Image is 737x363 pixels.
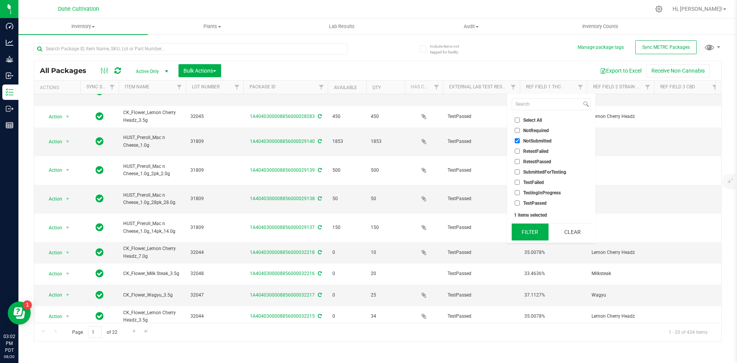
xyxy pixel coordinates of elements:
[190,249,239,256] span: 32044
[332,292,362,299] span: 0
[123,192,181,206] span: HUST_Preroll_Mac n Cheese_1.0g_28pk_28.0g
[96,165,104,176] span: In Sync
[319,23,365,30] span: Lab Results
[123,109,181,124] span: CK_Flower_Lemon Cherry Headz_3.5g
[371,249,400,256] span: 10
[515,169,520,174] input: SubmittedForTesting
[42,136,63,147] span: Action
[641,81,654,94] a: Filter
[40,85,77,90] div: Actions
[523,201,547,206] span: TestPassed
[371,167,400,174] span: 500
[250,292,315,298] a: 1A4040300008856000032217
[595,64,646,77] button: Export to Excel
[96,290,104,300] span: In Sync
[129,326,140,336] a: Go to the next page
[448,270,515,277] span: TestPassed
[63,269,73,279] span: select
[190,292,239,299] span: 32047
[523,118,542,123] span: Select All
[63,290,73,300] span: select
[3,354,15,360] p: 08/20
[523,191,561,195] span: TestingInProgress
[250,167,315,173] a: 1A4040300008856000029139
[250,114,315,119] a: 1A4040300008856000028283
[635,40,697,54] button: Sync METRC Packages
[592,292,649,299] span: Wagyu
[448,224,515,231] span: TestPassed
[523,180,544,185] span: TestFailed
[96,111,104,122] span: In Sync
[63,111,73,122] span: select
[317,225,322,230] span: Sync from Compliance System
[332,270,362,277] span: 0
[18,18,148,35] a: Inventory
[315,81,328,94] a: Filter
[407,23,535,30] span: Audit
[526,84,561,90] a: Ref Field 1 THC
[123,245,181,260] span: CK_Flower_Lemon Cherry Headz_7.0g
[6,72,13,80] inline-svg: Inbound
[277,18,407,35] a: Lab Results
[250,271,315,276] a: 1A4040300008856000032216
[42,222,63,233] span: Action
[371,292,400,299] span: 25
[42,311,63,322] span: Action
[148,23,277,30] span: Plants
[96,247,104,258] span: In Sync
[448,249,515,256] span: TestPassed
[250,250,315,255] a: 1A4040300008856000032218
[430,43,468,55] span: Include items not tagged for facility
[42,290,63,300] span: Action
[524,313,582,320] span: 35.0078%
[123,163,181,177] span: HUST_Preroll_Mac n Cheese_1.0g_2pk_2.0g
[190,313,239,320] span: 32044
[3,333,15,354] p: 03:02 PM PDT
[250,225,315,230] a: 1A4040300008856000029137
[592,270,649,277] span: Milksteak
[42,111,63,122] span: Action
[178,64,221,77] button: Bulk Actions
[332,313,362,320] span: 0
[523,149,549,154] span: RetestFailed
[34,43,347,55] input: Search Package ID, Item Name, SKU, Lot or Part Number...
[578,44,624,51] button: Manage package tags
[371,113,400,120] span: 450
[63,247,73,258] span: select
[515,128,520,133] input: NotRequired
[524,249,582,256] span: 35.0078%
[141,326,152,336] a: Go to the last page
[673,6,722,12] span: Hi, [PERSON_NAME]!
[574,81,587,94] a: Filter
[42,269,63,279] span: Action
[515,159,520,164] input: RetestPassed
[123,309,181,324] span: CK_Flower_Lemon Cherry Headz_3.5g
[123,220,181,235] span: HUST_Preroll_Mac n Cheese_1.0g_14pk_14.0g
[6,39,13,46] inline-svg: Analytics
[592,249,649,256] span: Lemon Cherry Headz
[125,84,149,90] a: Item Name
[448,195,515,202] span: TestPassed
[405,81,443,94] th: Has COA
[514,212,588,218] div: 1 items selected
[190,113,239,120] span: 32045
[332,249,362,256] span: 0
[317,167,322,173] span: Sync from Compliance System
[317,196,322,201] span: Sync from Compliance System
[63,165,73,176] span: select
[123,292,181,299] span: CK_Flower_Wagyu_3.5g
[63,136,73,147] span: select
[6,121,13,129] inline-svg: Reports
[190,167,239,174] span: 31809
[190,138,239,145] span: 31809
[250,313,315,319] a: 1A4040300008856000032215
[173,81,186,94] a: Filter
[332,224,362,231] span: 150
[23,300,32,310] iframe: Resource center unread badge
[646,64,710,77] button: Receive Non-Cannabis
[96,136,104,147] span: In Sync
[524,270,582,277] span: 33.4636%
[515,118,520,123] input: Select All
[593,84,649,90] a: Ref Field 2 Strain Name
[6,88,13,96] inline-svg: Inventory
